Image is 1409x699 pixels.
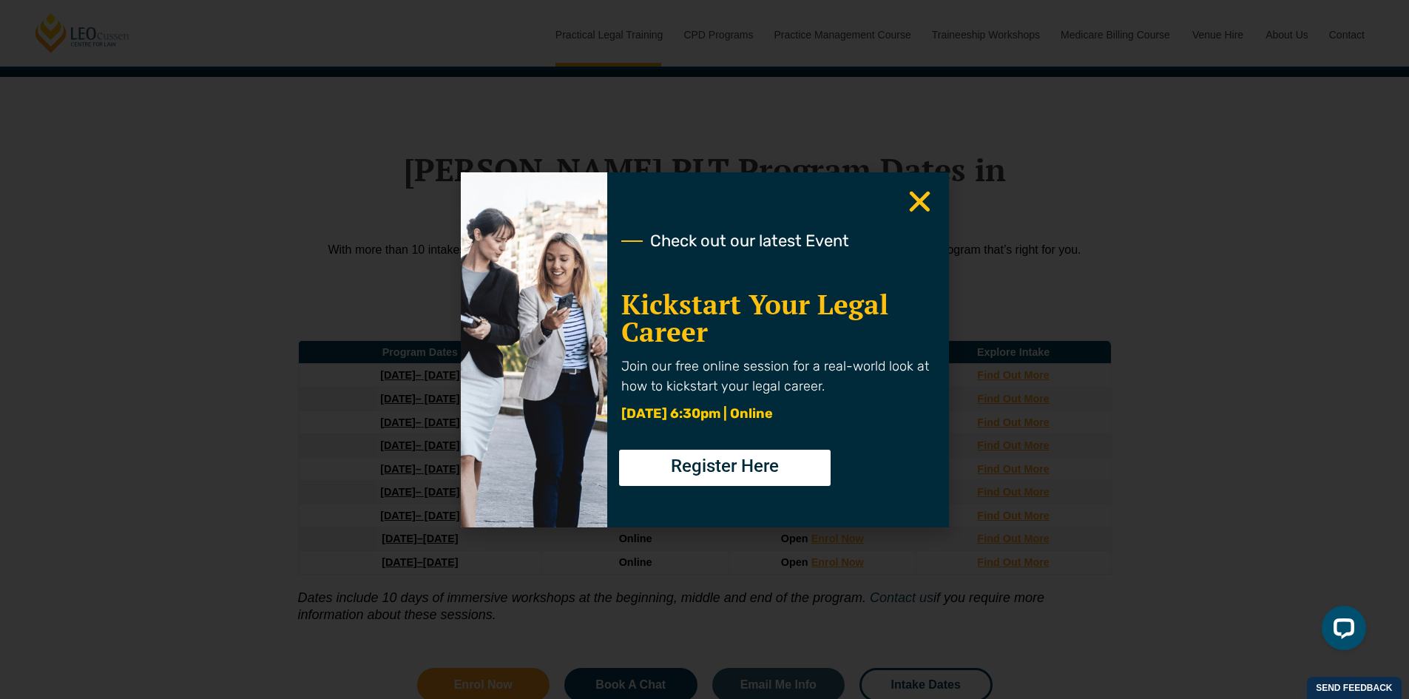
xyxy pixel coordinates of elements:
[1310,600,1372,662] iframe: LiveChat chat widget
[621,405,773,422] span: [DATE] 6:30pm | Online
[671,457,779,475] span: Register Here
[650,233,849,249] span: Check out our latest Event
[905,187,934,216] a: Close
[621,358,929,394] span: Join our free online session for a real-world look at how to kickstart your legal career.
[619,450,831,486] a: Register Here
[621,286,888,350] a: Kickstart Your Legal Career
